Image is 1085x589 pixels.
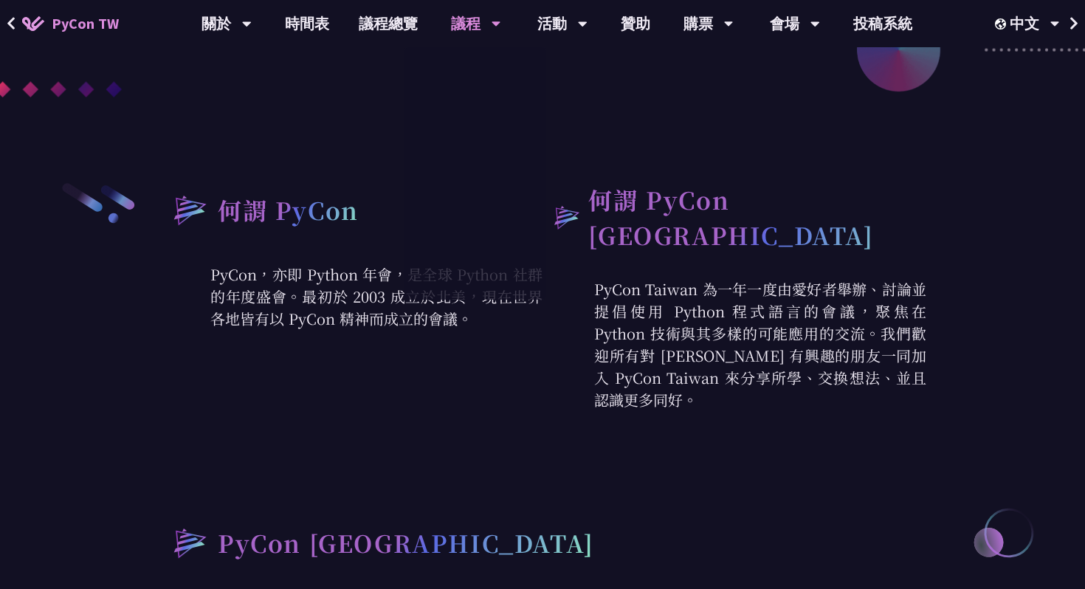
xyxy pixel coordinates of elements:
[159,514,218,571] img: heading-bullet
[588,182,926,252] h2: 何謂 PyCon [GEOGRAPHIC_DATA]
[52,13,119,35] span: PyCon TW
[159,263,542,330] p: PyCon，亦即 Python 年會，是全球 Python 社群的年度盛會。最初於 2003 成立於北美，現在世界各地皆有以 PyCon 精神而成立的會議。
[7,5,134,42] a: PyCon TW
[218,525,594,560] h2: PyCon [GEOGRAPHIC_DATA]
[218,192,359,227] h2: 何謂 PyCon
[542,278,926,411] p: PyCon Taiwan 為一年一度由愛好者舉辦、討論並提倡使用 Python 程式語言的會議，聚焦在 Python 技術與其多樣的可能應用的交流。我們歡迎所有對 [PERSON_NAME] 有...
[22,16,44,31] img: Home icon of PyCon TW 2025
[542,195,588,239] img: heading-bullet
[159,182,218,238] img: heading-bullet
[995,18,1010,30] img: Locale Icon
